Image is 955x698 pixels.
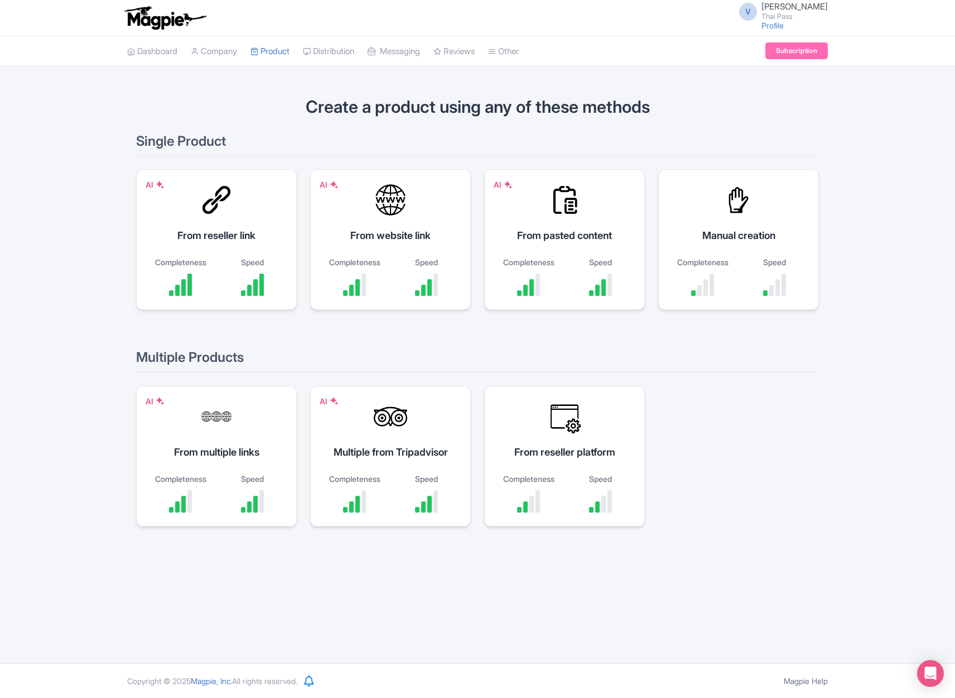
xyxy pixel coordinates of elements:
img: AI Symbol [156,180,165,189]
div: Speed [570,473,631,485]
div: From pasted content [498,228,631,243]
div: AI [146,179,165,190]
div: Speed [570,256,631,268]
small: Thai Pass [761,13,828,20]
span: [PERSON_NAME] [761,1,828,12]
div: Speed [222,256,283,268]
span: Magpie, Inc. [191,676,232,686]
div: AI [146,395,165,407]
h2: Single Product [136,134,819,156]
div: Completeness [498,256,559,268]
div: AI [320,179,339,190]
a: Magpie Help [784,676,828,686]
a: Reviews [433,36,475,67]
div: Completeness [324,256,385,268]
a: Subscription [765,42,828,59]
div: Completeness [672,256,733,268]
h1: Create a product using any of these methods [136,98,819,116]
a: Distribution [303,36,354,67]
div: Speed [222,473,283,485]
div: Speed [744,256,805,268]
a: Other [488,36,519,67]
div: Completeness [150,473,211,485]
div: Open Intercom Messenger [917,660,944,687]
a: V [PERSON_NAME] Thai Pass [732,2,828,20]
a: Profile [761,21,784,30]
div: Completeness [324,473,385,485]
div: Copyright © 2025 All rights reserved. [120,675,304,687]
span: V [739,3,757,21]
img: logo-ab69f6fb50320c5b225c76a69d11143b.png [122,6,208,30]
div: From reseller link [150,228,283,243]
a: Product [250,36,290,67]
div: Manual creation [672,228,805,243]
div: From website link [324,228,457,243]
div: From multiple links [150,444,283,460]
div: Multiple from Tripadvisor [324,444,457,460]
a: Messaging [368,36,420,67]
img: AI Symbol [330,180,339,189]
a: Dashboard [127,36,177,67]
img: AI Symbol [330,396,339,405]
div: Completeness [150,256,211,268]
div: Completeness [498,473,559,485]
a: Company [191,36,237,67]
div: Speed [396,256,457,268]
img: AI Symbol [156,396,165,405]
a: Manual creation Completeness Speed [658,169,819,323]
div: AI [320,395,339,407]
div: From reseller platform [498,444,631,460]
img: AI Symbol [504,180,513,189]
h2: Multiple Products [136,350,819,372]
div: Speed [396,473,457,485]
div: AI [494,179,513,190]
